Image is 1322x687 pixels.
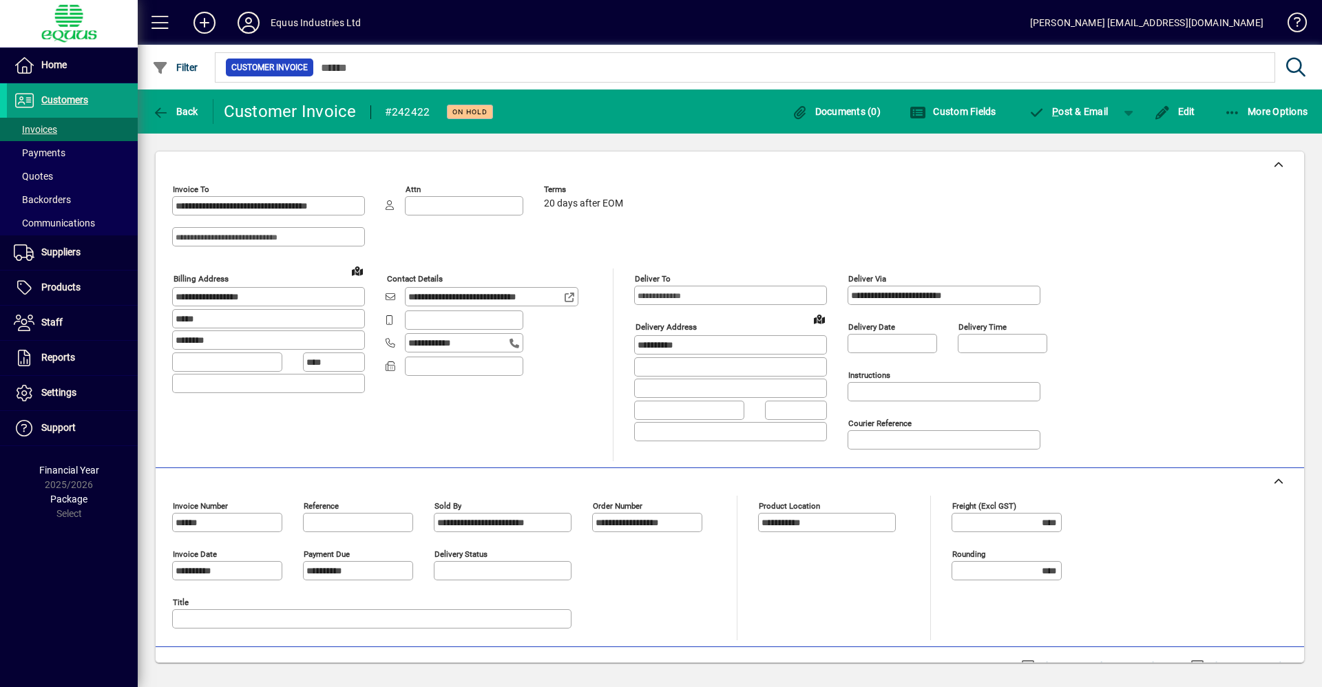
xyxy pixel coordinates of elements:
[231,61,308,74] span: Customer Invoice
[7,211,138,235] a: Communications
[304,549,350,559] mat-label: Payment due
[7,376,138,410] a: Settings
[14,124,57,135] span: Invoices
[1221,99,1312,124] button: More Options
[406,184,421,194] mat-label: Attn
[906,99,1000,124] button: Custom Fields
[7,271,138,305] a: Products
[14,171,53,182] span: Quotes
[808,308,830,330] a: View on map
[1030,12,1263,34] div: [PERSON_NAME] [EMAIL_ADDRESS][DOMAIN_NAME]
[434,501,461,511] mat-label: Sold by
[41,59,67,70] span: Home
[1277,3,1305,47] a: Knowledge Base
[791,106,881,117] span: Documents (0)
[224,101,357,123] div: Customer Invoice
[271,12,361,34] div: Equus Industries Ltd
[1038,659,1166,673] label: Show Line Volumes/Weights
[952,549,985,559] mat-label: Rounding
[14,194,71,205] span: Backorders
[173,184,209,194] mat-label: Invoice To
[41,387,76,398] span: Settings
[41,282,81,293] span: Products
[173,549,217,559] mat-label: Invoice date
[434,549,487,559] mat-label: Delivery status
[958,322,1007,332] mat-label: Delivery time
[848,370,890,380] mat-label: Instructions
[14,218,95,229] span: Communications
[41,317,63,328] span: Staff
[41,94,88,105] span: Customers
[788,99,884,124] button: Documents (0)
[848,274,886,284] mat-label: Deliver via
[544,185,627,194] span: Terms
[848,419,912,428] mat-label: Courier Reference
[149,55,202,80] button: Filter
[1224,106,1308,117] span: More Options
[346,260,368,282] a: View on map
[149,99,202,124] button: Back
[304,501,339,511] mat-label: Reference
[182,10,227,35] button: Add
[152,106,198,117] span: Back
[227,10,271,35] button: Profile
[1052,106,1058,117] span: P
[7,341,138,375] a: Reports
[1022,99,1115,124] button: Post & Email
[50,494,87,505] span: Package
[7,48,138,83] a: Home
[910,106,996,117] span: Custom Fields
[173,501,228,511] mat-label: Invoice number
[41,352,75,363] span: Reports
[385,101,430,123] div: #242422
[1154,106,1195,117] span: Edit
[1029,106,1109,117] span: ost & Email
[41,246,81,257] span: Suppliers
[7,235,138,270] a: Suppliers
[848,322,895,332] mat-label: Delivery date
[7,118,138,141] a: Invoices
[7,188,138,211] a: Backorders
[759,501,820,511] mat-label: Product location
[544,198,623,209] span: 20 days after EOM
[7,141,138,165] a: Payments
[952,501,1016,511] mat-label: Freight (excl GST)
[452,107,487,116] span: On hold
[593,501,642,511] mat-label: Order number
[39,465,99,476] span: Financial Year
[1151,99,1199,124] button: Edit
[41,422,76,433] span: Support
[7,411,138,445] a: Support
[152,62,198,73] span: Filter
[138,99,213,124] app-page-header-button: Back
[173,598,189,607] mat-label: Title
[7,165,138,188] a: Quotes
[1207,659,1287,673] label: Show Cost/Profit
[14,147,65,158] span: Payments
[7,306,138,340] a: Staff
[635,274,671,284] mat-label: Deliver To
